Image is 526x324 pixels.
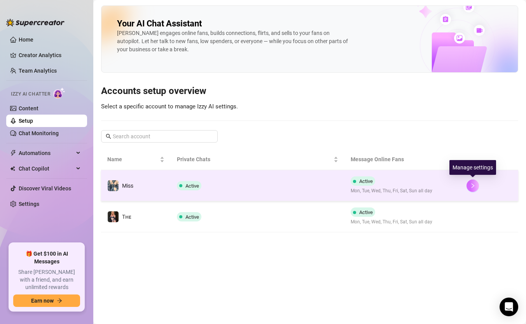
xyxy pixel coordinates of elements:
span: right [470,183,475,188]
span: Active [359,178,373,184]
span: thunderbolt [10,150,16,156]
span: Select a specific account to manage Izzy AI settings. [101,103,238,110]
span: Private Chats [177,155,332,164]
span: Earn now [31,298,54,304]
span: arrow-right [57,298,62,303]
span: search [106,134,111,139]
a: Home [19,37,33,43]
span: Mon, Tue, Wed, Thu, Fri, Sat, Sun all day [351,218,432,226]
span: Mon, Tue, Wed, Thu, Fri, Sat, Sun all day [351,187,432,195]
span: Automations [19,147,74,159]
img: logo-BBDzfeDw.svg [6,19,65,26]
span: 🎁 Get $100 in AI Messages [13,250,80,265]
img: Miss [108,180,119,191]
a: Team Analytics [19,68,57,74]
span: Chat Copilot [19,162,74,175]
img: Chat Copilot [10,166,15,171]
a: Discover Viral Videos [19,185,71,192]
th: Private Chats [171,149,344,170]
span: Active [359,209,373,215]
a: Content [19,105,38,111]
span: Tʜᴇ [122,214,131,220]
div: Manage settings [449,160,496,175]
th: Name [101,149,171,170]
a: Setup [19,118,33,124]
input: Search account [113,132,207,141]
a: Settings [19,201,39,207]
button: Earn nowarrow-right [13,294,80,307]
img: Tʜᴇ [108,211,119,222]
h2: Your AI Chat Assistant [117,18,202,29]
button: right [467,179,479,192]
span: Active [185,214,199,220]
a: Chat Monitoring [19,130,59,136]
a: Creator Analytics [19,49,81,61]
div: Open Intercom Messenger [500,298,518,316]
span: Share [PERSON_NAME] with a friend, and earn unlimited rewards [13,268,80,291]
span: Izzy AI Chatter [11,91,50,98]
img: AI Chatter [53,87,65,99]
span: Miss [122,183,133,189]
span: Name [107,155,158,164]
span: Active [185,183,199,189]
div: [PERSON_NAME] engages online fans, builds connections, flirts, and sells to your fans on autopilo... [117,29,350,54]
th: Message Online Fans [344,149,460,170]
h3: Accounts setup overview [101,85,518,98]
